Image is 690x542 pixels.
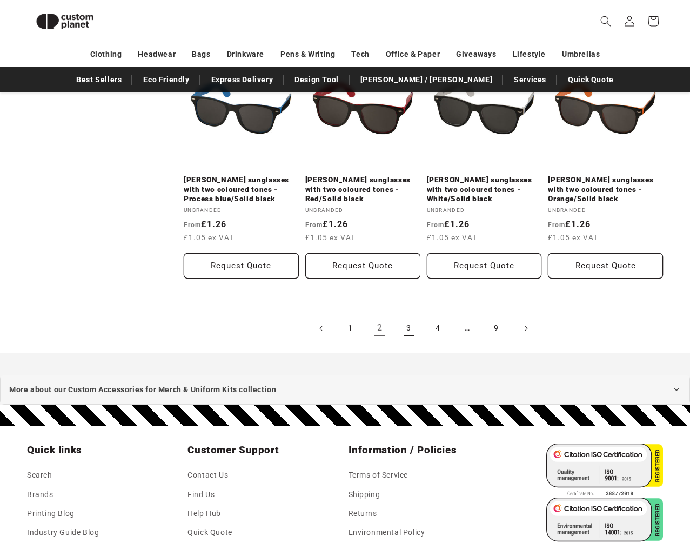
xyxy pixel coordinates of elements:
[187,444,341,457] h2: Customer Support
[27,523,99,542] a: Industry Guide Blog
[426,316,450,340] a: Page 4
[562,70,619,89] a: Quick Quote
[562,45,600,64] a: Umbrellas
[90,45,122,64] a: Clothing
[485,316,508,340] a: Page 9
[27,444,181,457] h2: Quick links
[187,485,215,504] a: Find Us
[339,316,363,340] a: Page 1
[310,316,333,340] a: Previous page
[138,70,195,89] a: Eco Friendly
[27,4,103,38] img: Custom Planet
[27,468,52,485] a: Search
[397,316,421,340] a: Page 3
[187,523,232,542] a: Quick Quote
[192,45,210,64] a: Bags
[187,468,228,485] a: Contact Us
[548,175,663,204] a: [PERSON_NAME] sunglasses with two coloured tones - Orange/Solid black
[386,45,440,64] a: Office & Paper
[349,468,408,485] a: Terms of Service
[510,425,690,542] iframe: Chat Widget
[184,175,299,204] a: [PERSON_NAME] sunglasses with two coloured tones - Process blue/Solid black
[368,316,392,340] a: Page 2
[227,45,264,64] a: Drinkware
[138,45,176,64] a: Headwear
[305,175,420,204] a: [PERSON_NAME] sunglasses with two coloured tones - Red/Solid black
[349,504,377,523] a: Returns
[427,175,542,204] a: [PERSON_NAME] sunglasses with two coloured tones - White/Solid black
[206,70,279,89] a: Express Delivery
[27,504,75,523] a: Printing Blog
[280,45,335,64] a: Pens & Writing
[351,45,369,64] a: Tech
[9,383,276,396] span: More about our Custom Accessories for Merch & Uniform Kits collection
[594,9,618,33] summary: Search
[514,316,538,340] a: Next page
[548,253,663,279] button: Request Quote
[71,70,127,89] a: Best Sellers
[184,253,299,279] button: Request Quote
[427,253,542,279] button: Request Quote
[456,45,496,64] a: Giveaways
[289,70,344,89] a: Design Tool
[305,253,420,279] button: Request Quote
[513,45,546,64] a: Lifestyle
[349,485,380,504] a: Shipping
[355,70,498,89] a: [PERSON_NAME] / [PERSON_NAME]
[187,504,221,523] a: Help Hub
[349,444,503,457] h2: Information / Policies
[184,316,663,340] nav: Pagination
[508,70,552,89] a: Services
[27,485,53,504] a: Brands
[349,523,425,542] a: Environmental Policy
[455,316,479,340] span: …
